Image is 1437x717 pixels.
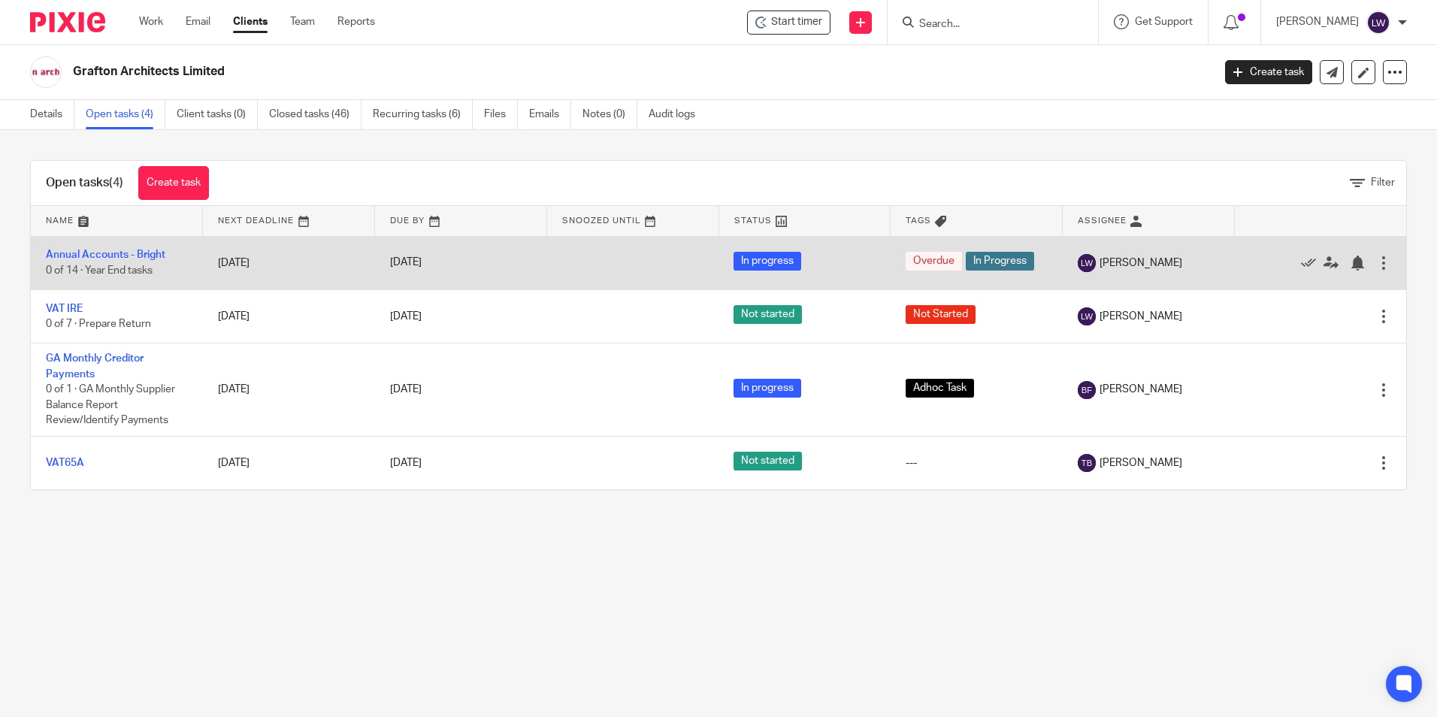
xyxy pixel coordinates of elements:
[109,177,123,189] span: (4)
[46,175,123,191] h1: Open tasks
[390,458,422,468] span: [DATE]
[138,166,209,200] a: Create task
[734,379,801,398] span: In progress
[529,100,571,129] a: Emails
[906,379,974,398] span: Adhoc Task
[46,353,144,379] a: GA Monthly Creditor Payments
[337,14,375,29] a: Reports
[390,258,422,268] span: [DATE]
[1078,254,1096,272] img: svg%3E
[906,252,962,271] span: Overdue
[562,216,641,225] span: Snoozed Until
[203,343,375,436] td: [DATE]
[46,250,165,260] a: Annual Accounts - Bright
[46,304,83,314] a: VAT IRE
[233,14,268,29] a: Clients
[1276,14,1359,29] p: [PERSON_NAME]
[1371,177,1395,188] span: Filter
[484,100,518,129] a: Files
[186,14,210,29] a: Email
[1301,256,1324,271] a: Mark as done
[771,14,822,30] span: Start timer
[269,100,362,129] a: Closed tasks (46)
[734,452,802,470] span: Not started
[918,18,1053,32] input: Search
[734,216,772,225] span: Status
[46,319,151,329] span: 0 of 7 · Prepare Return
[1078,307,1096,325] img: svg%3E
[1100,309,1182,324] span: [PERSON_NAME]
[1100,256,1182,271] span: [PERSON_NAME]
[390,384,422,395] span: [DATE]
[649,100,706,129] a: Audit logs
[747,11,830,35] div: Grafton Architects Limited
[906,216,931,225] span: Tags
[203,436,375,489] td: [DATE]
[46,384,175,425] span: 0 of 1 · GA Monthly Supplier Balance Report Review/Identify Payments
[1078,454,1096,472] img: svg%3E
[390,311,422,322] span: [DATE]
[1135,17,1193,27] span: Get Support
[966,252,1034,271] span: In Progress
[139,14,163,29] a: Work
[177,100,258,129] a: Client tasks (0)
[1100,382,1182,397] span: [PERSON_NAME]
[582,100,637,129] a: Notes (0)
[734,305,802,324] span: Not started
[906,455,1048,470] div: ---
[30,56,62,88] img: Logo.png
[373,100,473,129] a: Recurring tasks (6)
[1078,381,1096,399] img: svg%3E
[1100,455,1182,470] span: [PERSON_NAME]
[46,265,153,276] span: 0 of 14 · Year End tasks
[290,14,315,29] a: Team
[30,12,105,32] img: Pixie
[1225,60,1312,84] a: Create task
[734,252,801,271] span: In progress
[30,100,74,129] a: Details
[46,458,84,468] a: VAT65A
[73,64,976,80] h2: Grafton Architects Limited
[203,289,375,343] td: [DATE]
[1366,11,1390,35] img: svg%3E
[906,305,976,324] span: Not Started
[203,236,375,289] td: [DATE]
[86,100,165,129] a: Open tasks (4)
